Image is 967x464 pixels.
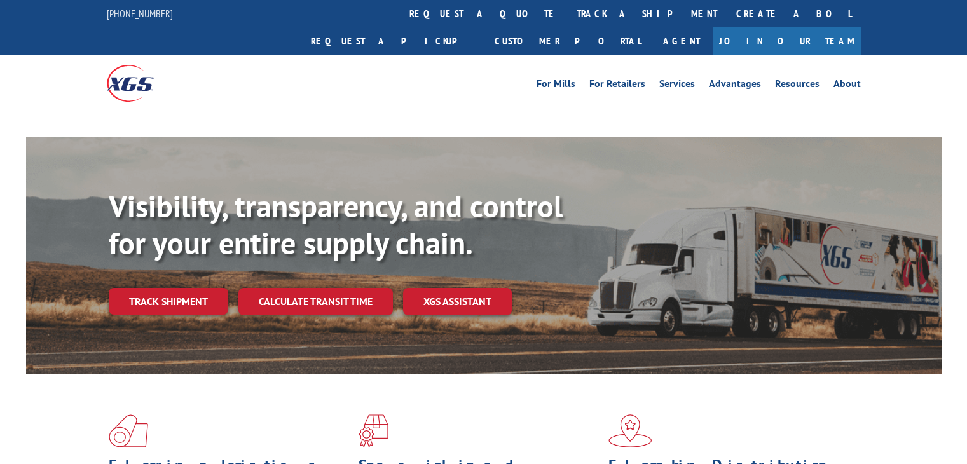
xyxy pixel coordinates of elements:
[109,288,228,315] a: Track shipment
[589,79,645,93] a: For Retailers
[650,27,713,55] a: Agent
[775,79,820,93] a: Resources
[403,288,512,315] a: XGS ASSISTANT
[301,27,485,55] a: Request a pickup
[107,7,173,20] a: [PHONE_NUMBER]
[709,79,761,93] a: Advantages
[109,414,148,447] img: xgs-icon-total-supply-chain-intelligence-red
[359,414,388,447] img: xgs-icon-focused-on-flooring-red
[109,186,563,263] b: Visibility, transparency, and control for your entire supply chain.
[608,414,652,447] img: xgs-icon-flagship-distribution-model-red
[238,288,393,315] a: Calculate transit time
[713,27,861,55] a: Join Our Team
[485,27,650,55] a: Customer Portal
[537,79,575,93] a: For Mills
[833,79,861,93] a: About
[659,79,695,93] a: Services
